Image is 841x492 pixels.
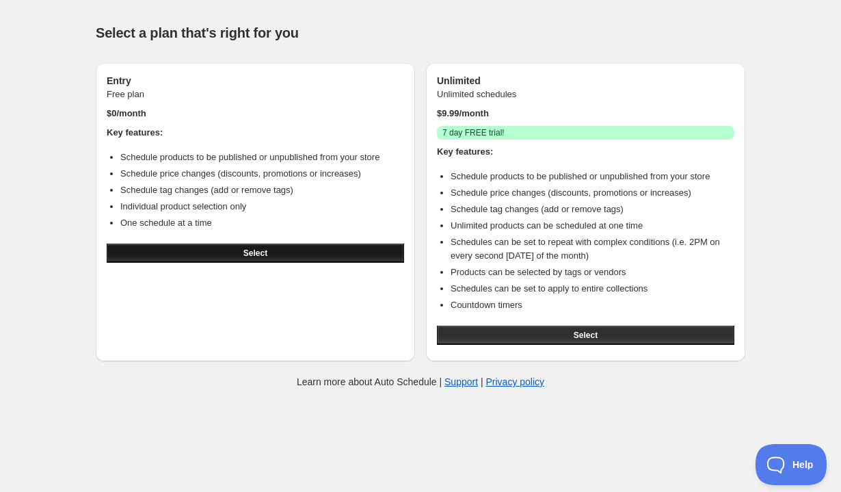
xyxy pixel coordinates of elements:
[451,203,734,216] li: Schedule tag changes (add or remove tags)
[107,88,404,101] p: Free plan
[120,200,404,213] li: Individual product selection only
[243,248,267,259] span: Select
[451,282,734,296] li: Schedules can be set to apply to entire collections
[756,444,827,485] iframe: Help Scout Beacon - Open
[96,25,745,41] h1: Select a plan that's right for you
[486,376,545,387] a: Privacy policy
[444,376,478,387] a: Support
[451,170,734,183] li: Schedule products to be published or unpublished from your store
[574,330,598,341] span: Select
[120,151,404,164] li: Schedule products to be published or unpublished from your store
[107,74,404,88] h3: Entry
[120,183,404,197] li: Schedule tag changes (add or remove tags)
[437,145,734,159] h4: Key features:
[451,298,734,312] li: Countdown timers
[437,107,734,120] p: $ 9.99 /month
[107,107,404,120] p: $ 0 /month
[437,88,734,101] p: Unlimited schedules
[442,127,505,138] span: 7 day FREE trial!
[297,375,544,389] p: Learn more about Auto Schedule | |
[107,244,404,263] button: Select
[451,235,734,263] li: Schedules can be set to repeat with complex conditions (i.e. 2PM on every second [DATE] of the mo...
[451,266,734,279] li: Products can be selected by tags or vendors
[107,126,404,140] h4: Key features:
[451,219,734,233] li: Unlimited products can be scheduled at one time
[120,216,404,230] li: One schedule at a time
[437,74,734,88] h3: Unlimited
[451,186,734,200] li: Schedule price changes (discounts, promotions or increases)
[120,167,404,181] li: Schedule price changes (discounts, promotions or increases)
[437,326,734,345] button: Select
